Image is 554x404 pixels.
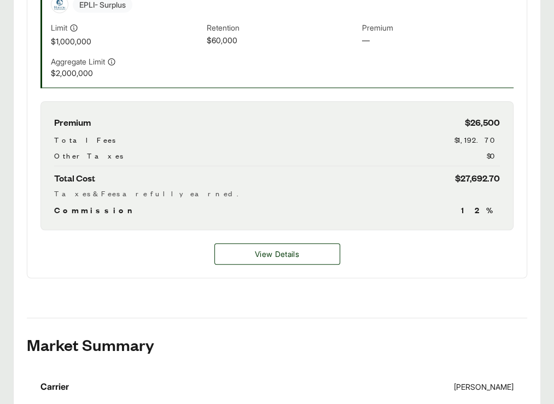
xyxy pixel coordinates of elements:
span: $0 [487,150,500,161]
span: Limit [51,22,67,33]
div: Carrier [40,380,69,393]
span: $27,692.70 [455,171,500,185]
span: Premium [54,115,91,130]
a: Hudson details [214,243,340,265]
span: $2,000,000 [51,67,202,79]
span: Retention [207,22,358,34]
span: Total Fees [54,134,115,145]
span: Aggregate Limit [51,56,105,67]
button: View Details [214,243,340,265]
span: Total Cost [54,171,95,185]
span: $1,000,000 [51,36,202,47]
span: Other Taxes [54,150,123,161]
h2: Market Summary [27,336,527,353]
span: $60,000 [207,34,358,47]
span: Premium [362,22,514,34]
span: View Details [255,248,299,260]
span: 12 % [461,203,500,216]
span: $1,192.70 [454,134,500,145]
span: [PERSON_NAME] [454,381,514,393]
div: Taxes & Fees are fully earned. [54,188,500,199]
span: — [362,34,514,47]
span: Commission [54,203,137,216]
span: $26,500 [465,115,500,130]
